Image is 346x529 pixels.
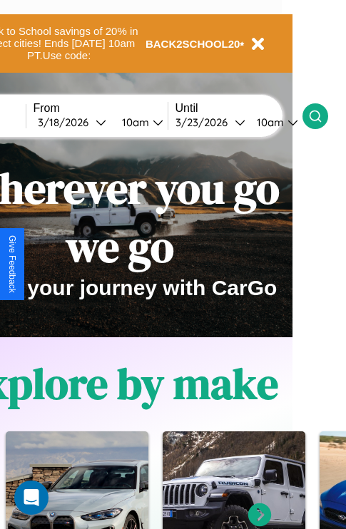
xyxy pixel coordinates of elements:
label: Until [175,102,302,115]
div: 3 / 23 / 2026 [175,115,235,129]
div: 10am [250,115,288,129]
div: Open Intercom Messenger [14,481,49,515]
button: 10am [245,115,302,130]
b: BACK2SCHOOL20 [146,38,240,50]
div: Give Feedback [7,235,17,293]
label: From [34,102,168,115]
div: 10am [115,115,153,129]
button: 3/18/2026 [34,115,111,130]
div: 3 / 18 / 2026 [38,115,96,129]
button: 10am [111,115,168,130]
